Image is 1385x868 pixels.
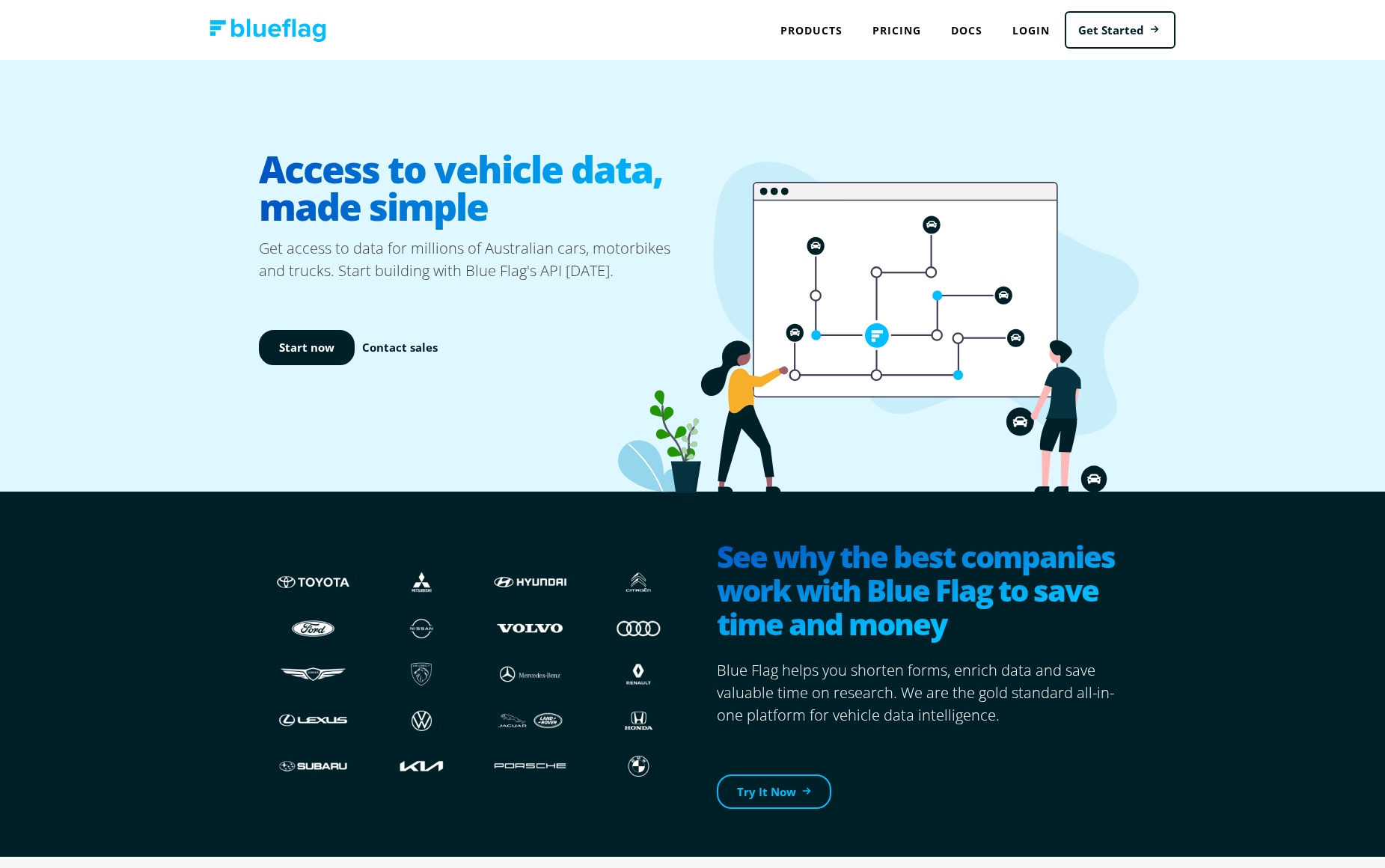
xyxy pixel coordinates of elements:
[491,706,569,735] img: JLR logo
[274,614,352,642] img: Ford logo
[259,237,693,282] p: Get access to data for millions of Australian cars, motorbikes and trucks. Start building with Bl...
[382,752,461,780] img: Kia logo
[382,660,461,688] img: Peugeot logo
[382,706,461,735] img: Volkswagen logo
[599,752,678,780] img: BMW logo
[274,568,352,596] img: Toyota logo
[599,568,678,596] img: Citroen logo
[259,330,355,365] a: Start now
[274,752,352,780] img: Subaru logo
[491,614,569,642] img: Volvo logo
[717,774,831,810] a: Try It Now
[382,568,461,596] img: Mistubishi logo
[936,15,997,46] a: Docs
[259,138,693,237] h1: Access to vehicle data, made simple
[599,660,678,688] img: Renault logo
[717,540,1127,644] h2: See why the best companies work with Blue Flag to save time and money
[599,706,678,735] img: Honda logo
[274,660,352,688] img: Genesis logo
[382,614,461,642] img: Nissan logo
[210,19,326,42] img: Blue Flag logo
[857,15,936,46] a: Pricing
[717,659,1127,727] p: Blue Flag helps you shorten forms, enrich data and save valuable time on research. We are the gol...
[274,706,352,735] img: Lexus logo
[1065,11,1175,49] a: Get Started
[599,614,678,642] img: Audi logo
[491,568,569,596] img: Hyundai logo
[362,339,438,356] a: Contact sales
[491,660,569,688] img: Mercedes logo
[997,15,1065,46] a: Login to Blue Flag application
[765,15,857,46] div: Products
[491,752,569,780] img: Porshce logo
